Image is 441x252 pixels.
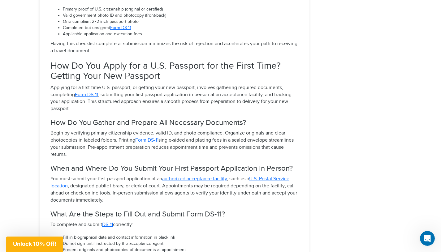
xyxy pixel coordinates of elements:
h3: How Do You Gather and Prepare All Necessary Documents? [50,119,298,127]
p: Begin by verifying primary citizenship evidence, valid ID, and photo compliance. Organize origina... [50,130,298,158]
a: Form DS-11 [135,137,158,143]
li: Do not sign until instructed by the acceptance agent [63,241,298,247]
a: authorized acceptance facility [162,176,227,182]
li: Applicable application and execution fees [63,31,298,37]
li: Fill in biographical data and contact information in black ink [63,235,298,241]
li: Completed but unsigned [63,25,298,31]
span: Unlock 10% Off! [13,241,56,247]
h2: How Do You Apply for a U.S. Passport for the First Time? Getting Your New Passport [50,61,298,81]
h3: When and Where Do You Submit Your First Passport Application In Person? [50,164,298,173]
li: Primary proof of U.S. citizenship (original or certified) [63,6,298,13]
h3: What Are the Steps to Fill Out and Submit Form DS-11? [50,210,298,218]
li: One compliant 2×2 inch passport photo [63,19,298,25]
p: To complete and submit correctly: [50,221,298,229]
a: DS-11 [102,222,113,228]
a: Form DS-11 [110,25,131,30]
a: Form DS-11 [75,92,98,98]
li: Valid government photo ID and photocopy (front/back) [63,13,298,19]
p: You must submit your first passport application at an , such as a , designated public library, or... [50,176,298,204]
iframe: Intercom live chat [420,231,435,246]
p: Having this checklist complete at submission minimizes the risk of rejection and accelerates your... [50,41,298,55]
p: Applying for a first-time U.S. passport, or getting your new passport, involves gathering require... [50,84,298,113]
div: Unlock 10% Off! [6,237,63,252]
